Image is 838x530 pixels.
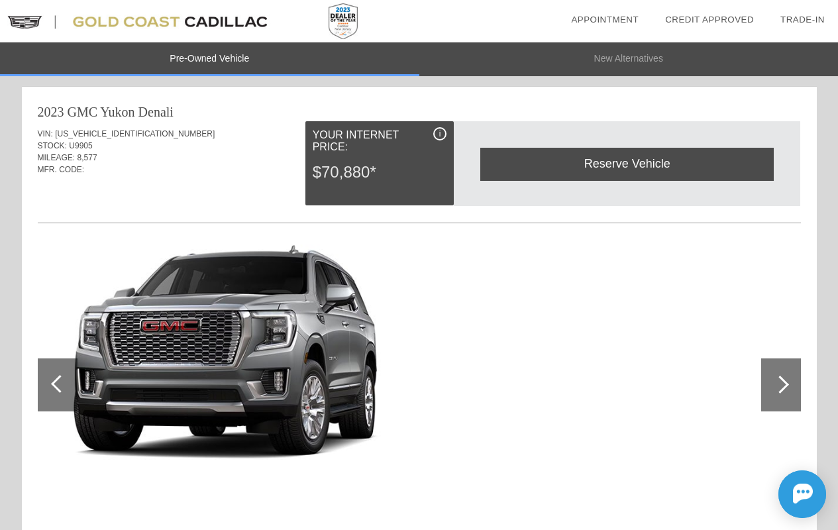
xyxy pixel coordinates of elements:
[38,153,76,162] span: MILEAGE:
[313,127,446,155] div: Your Internet Price:
[313,155,446,189] div: $70,880*
[38,141,67,150] span: STOCK:
[719,458,838,530] iframe: Chat Assistance
[69,141,92,150] span: U9905
[38,165,85,174] span: MFR. CODE:
[38,244,413,525] img: Sterling%20Metallic-GXD-150%2C150%2C155-640-en_US.jpg
[38,103,135,121] div: 2023 GMC Yukon
[665,15,754,25] a: Credit Approved
[780,15,825,25] a: Trade-In
[138,103,174,121] div: Denali
[571,15,639,25] a: Appointment
[480,148,774,180] div: Reserve Vehicle
[55,129,215,138] span: [US_VEHICLE_IDENTIFICATION_NUMBER]
[433,127,446,140] div: i
[38,129,53,138] span: VIN:
[78,153,97,162] span: 8,577
[38,184,801,205] div: Quoted on [DATE] 8:21:15 AM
